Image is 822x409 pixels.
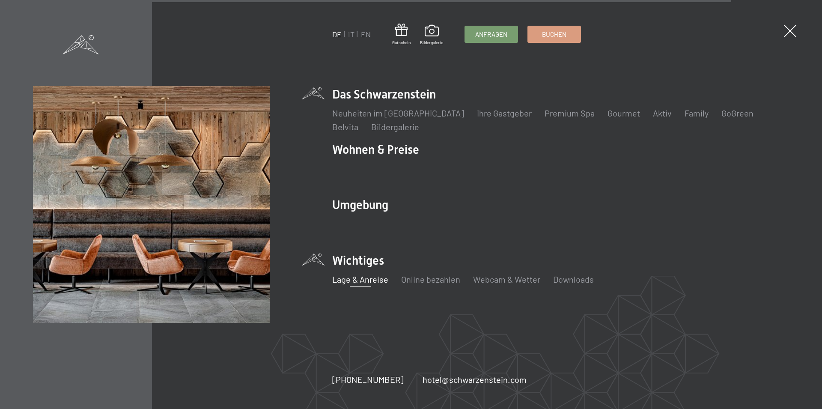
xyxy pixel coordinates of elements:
[332,374,404,385] span: [PHONE_NUMBER]
[653,108,672,118] a: Aktiv
[475,30,507,39] span: Anfragen
[332,373,404,385] a: [PHONE_NUMBER]
[392,39,411,45] span: Gutschein
[473,274,540,284] a: Webcam & Wetter
[392,24,411,45] a: Gutschein
[553,274,594,284] a: Downloads
[477,108,532,118] a: Ihre Gastgeber
[332,274,388,284] a: Lage & Anreise
[401,274,460,284] a: Online bezahlen
[332,30,342,39] a: DE
[361,30,371,39] a: EN
[608,108,640,118] a: Gourmet
[545,108,595,118] a: Premium Spa
[33,86,270,323] img: Wellnesshotels - Bar - Spieltische - Kinderunterhaltung
[685,108,709,118] a: Family
[465,26,518,42] a: Anfragen
[332,108,464,118] a: Neuheiten im [GEOGRAPHIC_DATA]
[420,39,443,45] span: Bildergalerie
[371,122,419,132] a: Bildergalerie
[348,30,354,39] a: IT
[423,373,527,385] a: hotel@schwarzenstein.com
[420,25,443,45] a: Bildergalerie
[528,26,581,42] a: Buchen
[721,108,753,118] a: GoGreen
[332,122,358,132] a: Belvita
[542,30,566,39] span: Buchen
